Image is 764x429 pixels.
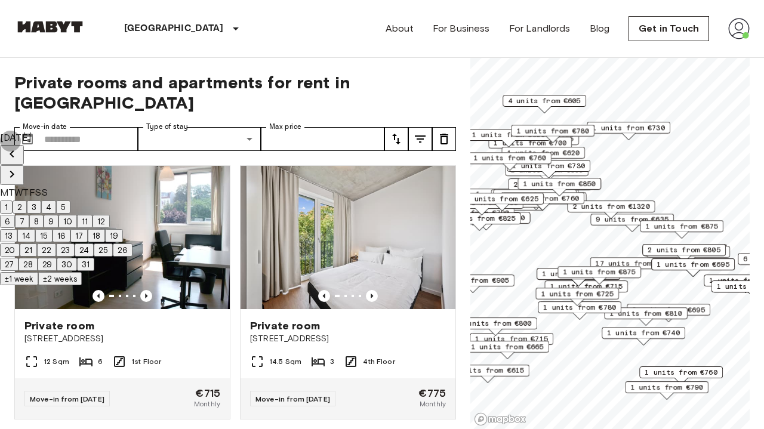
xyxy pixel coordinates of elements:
a: Blog [590,21,610,36]
a: About [386,21,414,36]
div: Map marker [505,164,589,183]
span: 14.5 Sqm [269,356,301,367]
div: Map marker [466,341,549,359]
div: Map marker [538,301,621,320]
span: 2 units from €655 [513,179,586,190]
span: 1 units from €790 [630,382,703,393]
span: Wednesday [14,187,23,198]
div: Map marker [590,257,678,276]
label: Type of stay [146,122,188,132]
div: Map marker [639,366,723,385]
div: Map marker [503,95,586,113]
span: Move-in from [DATE] [255,394,330,403]
button: 24 [75,243,94,257]
span: 1 units from €1200 [448,212,525,223]
button: 7 [15,215,29,228]
span: 1st Floor [131,356,161,367]
span: 2 units from €1320 [573,201,650,212]
button: 5 [56,200,70,214]
img: Marketing picture of unit DE-01-259-018-03Q [241,166,455,309]
div: Map marker [625,381,708,400]
span: [STREET_ADDRESS] [24,333,220,345]
div: Map marker [446,365,529,383]
span: 1 units from €760 [473,153,546,163]
div: Map marker [467,129,550,147]
div: Map marker [604,307,688,326]
div: Map marker [590,214,674,232]
span: Friday [29,187,35,198]
span: 4 units from €605 [508,95,581,106]
span: 1 units from €620 [507,147,580,158]
button: 11 [77,215,93,228]
span: 2 units from €615 [451,365,524,376]
div: Map marker [501,192,584,211]
span: 6 [98,356,103,367]
div: Map marker [443,212,531,230]
button: 3 [27,200,41,214]
span: 1 units from €875 [645,221,718,232]
span: 3 units from €625 [466,193,538,204]
span: 1 units from €740 [607,328,680,338]
span: 1 units from €715 [550,281,623,292]
span: 1 units from €905 [436,275,509,286]
button: 9 [44,215,58,228]
div: Map marker [640,220,723,239]
button: 21 [20,243,37,257]
button: 23 [56,243,75,257]
span: 2 units from €760 [506,193,579,203]
span: 3 [330,356,334,367]
label: Max price [269,122,301,132]
a: Get in Touch [629,16,709,41]
span: €715 [195,388,220,399]
div: Map marker [511,125,594,143]
div: Map marker [537,268,620,286]
a: Marketing picture of unit DE-01-259-018-03QPrevious imagePrevious imagePrivate room[STREET_ADDRES... [240,165,456,419]
div: Map marker [587,122,670,140]
span: 1 units from €695 [657,259,729,270]
button: 29 [38,258,57,271]
button: 8 [29,215,44,228]
span: 9 units from €635 [596,214,668,225]
button: 17 [70,229,88,242]
div: Map marker [535,288,619,306]
span: €775 [418,388,446,399]
a: For Landlords [509,21,571,36]
button: 12 [93,215,110,228]
span: 1 units from €825 [443,213,516,224]
div: Map marker [627,304,710,322]
span: Thursday [23,187,29,198]
span: 1 units from €620 [472,129,545,140]
span: Move-in from [DATE] [30,394,104,403]
button: 2 [13,200,27,214]
span: 1 units from €730 [512,161,585,171]
button: 31 [77,258,94,271]
div: Map marker [568,200,655,219]
button: 4 [41,200,56,214]
span: 1 units from €810 [609,308,682,319]
div: Map marker [438,212,521,231]
button: Previous image [93,290,104,302]
span: 1 units from €760 [645,367,717,378]
span: 1 units from €800 [459,318,532,329]
span: 9 units from €665 [498,190,571,200]
img: avatar [728,18,750,39]
span: 12 Sqm [44,356,69,367]
div: Map marker [468,152,552,171]
span: 2 units from €695 [632,304,705,315]
a: Marketing picture of unit DE-01-041-02MPrevious imagePrevious imagePrivate room[STREET_ADDRESS]12... [14,165,230,419]
span: Saturday [35,187,41,198]
button: 18 [88,229,105,242]
button: Previous image [366,290,378,302]
button: ±2 weeks [38,272,82,285]
span: 1 units from €715 [475,334,548,344]
label: Move-in date [23,122,67,132]
button: 30 [57,258,77,271]
div: Map marker [642,244,726,263]
button: 10 [58,215,77,228]
button: Previous image [140,290,152,302]
span: 1 units from €875 [563,267,636,277]
div: Map marker [508,178,592,197]
div: Map marker [431,274,515,293]
div: Map marker [501,147,585,165]
div: Map marker [557,266,641,285]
